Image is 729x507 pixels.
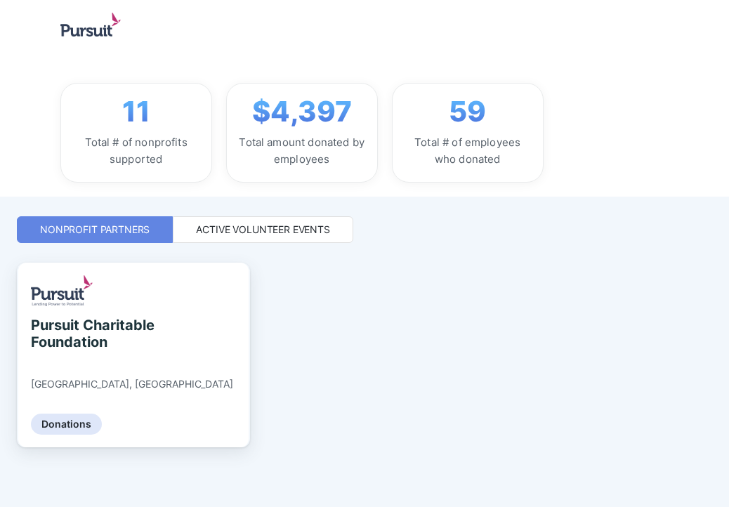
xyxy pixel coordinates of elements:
div: Pursuit Charitable Foundation [31,317,159,350]
span: $4,397 [252,95,352,129]
img: logo.jpg [60,13,121,37]
div: Total # of employees who donated [404,134,532,168]
div: [GEOGRAPHIC_DATA], [GEOGRAPHIC_DATA] [31,378,233,390]
div: Donations [31,414,102,435]
div: Active Volunteer Events [196,223,330,237]
div: Total amount donated by employees [238,134,366,168]
span: 11 [122,95,150,129]
div: Nonprofit Partners [40,223,150,237]
span: 59 [449,95,486,129]
div: Total # of nonprofits supported [72,134,200,168]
